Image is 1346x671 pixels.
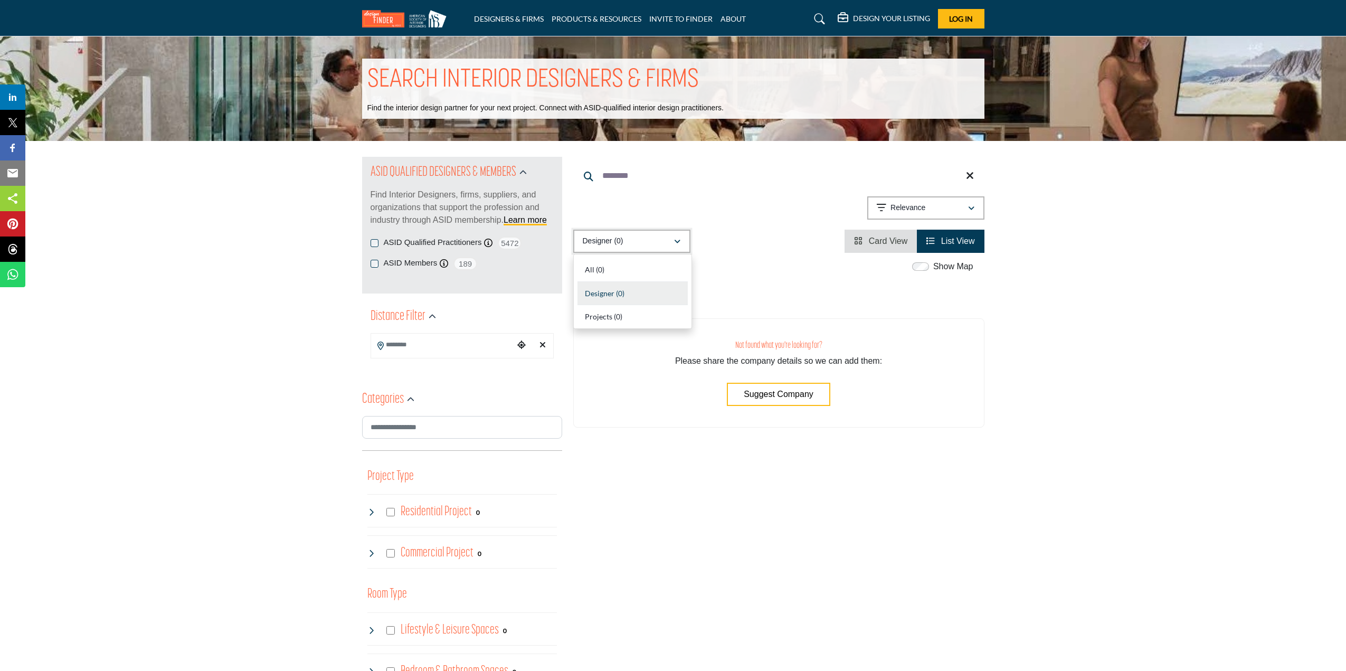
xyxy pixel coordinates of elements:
label: Show Map [933,260,973,273]
button: Room Type [367,584,407,604]
input: Select Lifestyle & Leisure Spaces checkbox [386,626,395,635]
p: Relevance [890,203,925,213]
span: List View [941,237,975,245]
a: INVITE TO FINDER [649,14,713,23]
span: Log In [949,14,973,23]
span: Please share the company details so we can add them: [675,356,882,365]
li: List View [917,230,984,253]
button: Relevance [867,196,984,220]
a: DESIGNERS & FIRMS [474,14,544,23]
span: Projects [585,312,612,321]
h2: Distance Filter [371,307,425,326]
p: Designer (0) [583,236,623,247]
div: 0 Results For Lifestyle & Leisure Spaces [503,626,507,635]
div: DESIGN YOUR LISTING [838,13,930,25]
img: Site Logo [362,10,452,27]
h4: Lifestyle & Leisure Spaces: Lifestyle & Leisure Spaces [401,621,499,639]
input: Search Keyword [573,163,984,188]
b: (0) [616,289,624,298]
a: ABOUT [721,14,746,23]
span: 5472 [498,237,522,250]
button: Project Type [367,467,414,487]
b: 0 [476,509,480,516]
input: ASID Members checkbox [371,260,378,268]
a: PRODUCTS & RESOURCES [552,14,641,23]
h2: Categories [362,390,404,409]
input: Search Location [371,335,514,355]
button: Suggest Company [727,383,830,406]
h4: Residential Project: Types of projects range from simple residential renovations to highly comple... [401,503,472,521]
span: Card View [869,237,908,245]
label: ASID Members [384,257,438,269]
h4: Commercial Project: Involve the design, construction, or renovation of spaces used for business p... [401,544,473,562]
a: Learn more [504,215,547,224]
li: Card View [845,230,917,253]
input: Search Category [362,416,562,439]
b: 0 [503,627,507,635]
div: Designer (0) [573,254,692,329]
div: Choose your current location [514,334,529,357]
span: Designer [585,289,614,298]
div: 0 Results For Commercial Project [478,549,481,558]
h5: DESIGN YOUR LISTING [853,14,930,23]
h2: ASID QUALIFIED DESIGNERS & MEMBERS [371,163,516,182]
b: 0 [478,550,481,557]
span: 189 [453,257,477,270]
span: All [585,265,594,274]
a: Search [804,11,832,27]
span: Suggest Company [744,390,813,399]
b: (0) [614,312,622,321]
div: 0 Results For Residential Project [476,507,480,517]
p: Find Interior Designers, firms, suppliers, and organizations that support the profession and indu... [371,188,554,226]
input: ASID Qualified Practitioners checkbox [371,239,378,247]
h3: Not found what you're looking for? [595,340,963,351]
button: Designer (0) [573,230,690,253]
b: (0) [596,265,604,274]
a: View List [926,237,974,245]
p: Find the interior design partner for your next project. Connect with ASID-qualified interior desi... [367,103,724,114]
label: ASID Qualified Practitioners [384,237,482,249]
input: Select Residential Project checkbox [386,508,395,516]
div: Clear search location [535,334,551,357]
input: Select Commercial Project checkbox [386,549,395,557]
button: Log In [938,9,984,29]
h1: SEARCH INTERIOR DESIGNERS & FIRMS [367,64,699,97]
a: View Card [854,237,907,245]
